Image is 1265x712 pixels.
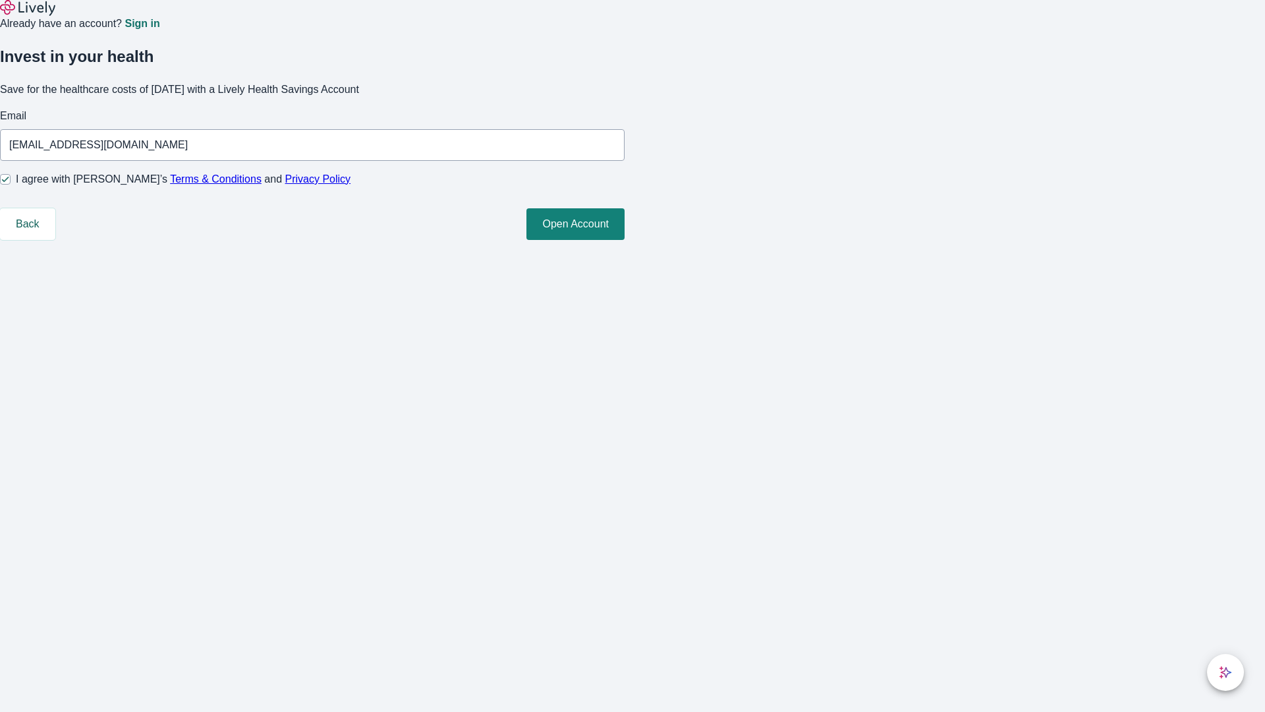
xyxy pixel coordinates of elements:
a: Privacy Policy [285,173,351,185]
button: Open Account [526,208,625,240]
button: chat [1207,654,1244,691]
a: Terms & Conditions [170,173,262,185]
svg: Lively AI Assistant [1219,666,1232,679]
span: I agree with [PERSON_NAME]’s and [16,171,351,187]
a: Sign in [125,18,159,29]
